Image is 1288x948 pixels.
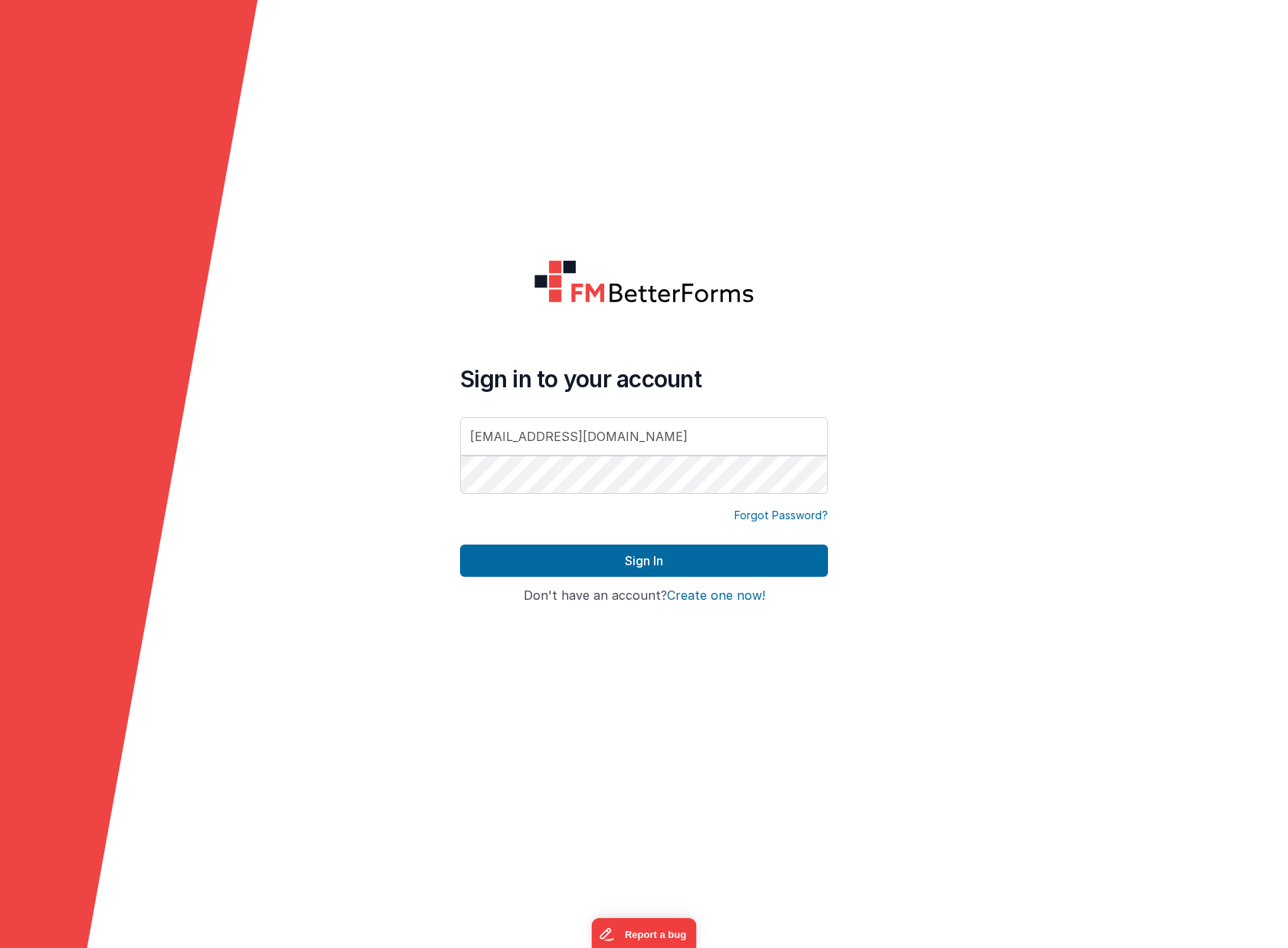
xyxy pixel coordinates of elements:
[667,589,765,603] button: Create one now!
[460,545,828,577] button: Sign In
[460,589,828,603] h4: Don't have an account?
[460,417,828,456] input: Email Address
[734,508,828,523] a: Forgot Password?
[460,365,828,393] h4: Sign in to your account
